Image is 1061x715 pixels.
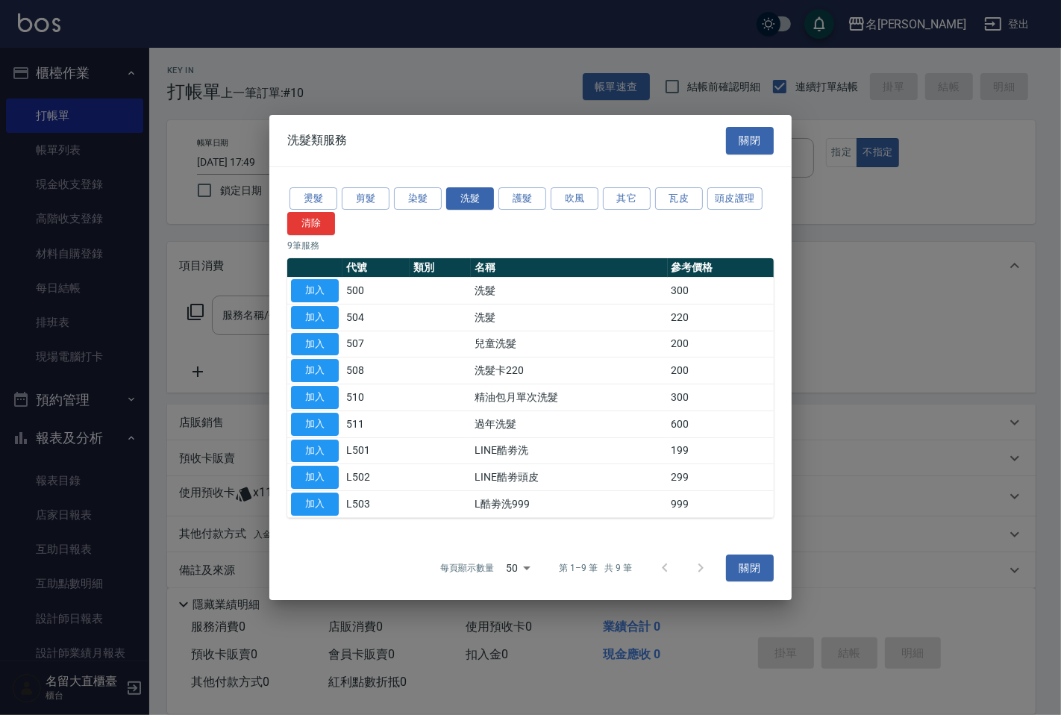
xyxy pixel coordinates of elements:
[342,384,410,411] td: 510
[410,258,471,278] th: 類別
[342,331,410,357] td: 507
[668,410,774,437] td: 600
[291,306,339,329] button: 加入
[655,187,703,210] button: 瓦皮
[471,437,667,464] td: LINE酷劵洗
[291,440,339,463] button: 加入
[342,187,389,210] button: 剪髮
[291,279,339,302] button: 加入
[287,212,335,235] button: 清除
[446,187,494,210] button: 洗髮
[342,258,410,278] th: 代號
[726,127,774,154] button: 關閉
[394,187,442,210] button: 染髮
[471,491,667,518] td: L酷劵洗999
[342,278,410,305] td: 500
[291,413,339,436] button: 加入
[668,278,774,305] td: 300
[498,187,546,210] button: 護髮
[471,384,667,411] td: 精油包月單次洗髮
[291,386,339,409] button: 加入
[471,278,667,305] td: 洗髮
[471,464,667,491] td: LINE酷劵頭皮
[440,561,494,575] p: 每頁顯示數量
[342,491,410,518] td: L503
[603,187,651,210] button: 其它
[289,187,337,210] button: 燙髮
[471,304,667,331] td: 洗髮
[707,187,763,210] button: 頭皮護理
[668,491,774,518] td: 999
[342,357,410,384] td: 508
[668,357,774,384] td: 200
[471,357,667,384] td: 洗髮卡220
[342,437,410,464] td: L501
[668,437,774,464] td: 199
[551,187,598,210] button: 吹風
[291,333,339,356] button: 加入
[500,548,536,588] div: 50
[471,410,667,437] td: 過年洗髮
[342,304,410,331] td: 504
[668,384,774,411] td: 300
[342,464,410,491] td: L502
[668,258,774,278] th: 參考價格
[471,258,667,278] th: 名稱
[287,239,774,252] p: 9 筆服務
[342,410,410,437] td: 511
[291,493,339,516] button: 加入
[287,133,347,148] span: 洗髮類服務
[668,304,774,331] td: 220
[291,359,339,382] button: 加入
[560,561,632,575] p: 第 1–9 筆 共 9 筆
[471,331,667,357] td: 兒童洗髮
[726,555,774,582] button: 關閉
[668,464,774,491] td: 299
[668,331,774,357] td: 200
[291,466,339,489] button: 加入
